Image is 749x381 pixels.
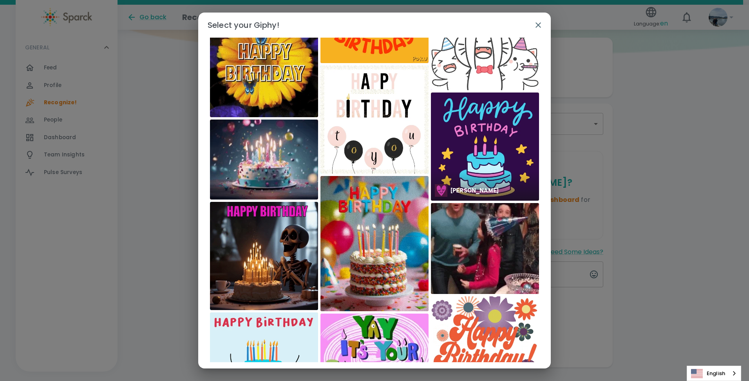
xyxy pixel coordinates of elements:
[431,93,539,201] img: Happy Birthday GIF by Heather Roberts
[687,366,741,381] aside: Language selected: English
[198,13,551,38] h2: Select your Giphy!
[210,9,318,117] img: Happy Birthday GIF
[435,184,447,197] img: 80h.gif
[320,65,429,174] img: Text gif. Four pink and black balloons with a black candle on them float up and down. Text, “Happ...
[687,366,741,381] a: English
[431,203,539,294] img: Video gif. Young girl in a pink turtleneck and a sparkling birthday cone hat is overcome with exc...
[320,176,429,311] img: Happy Birthday Party GIF
[687,366,741,381] div: Language
[450,186,499,195] div: [PERSON_NAME]
[210,202,318,310] img: Happy Birthday Celebration GIF by chukels
[210,120,318,200] img: Video gif. A birthday cake with lit candles sits on a table. Confetti falls around it and the can...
